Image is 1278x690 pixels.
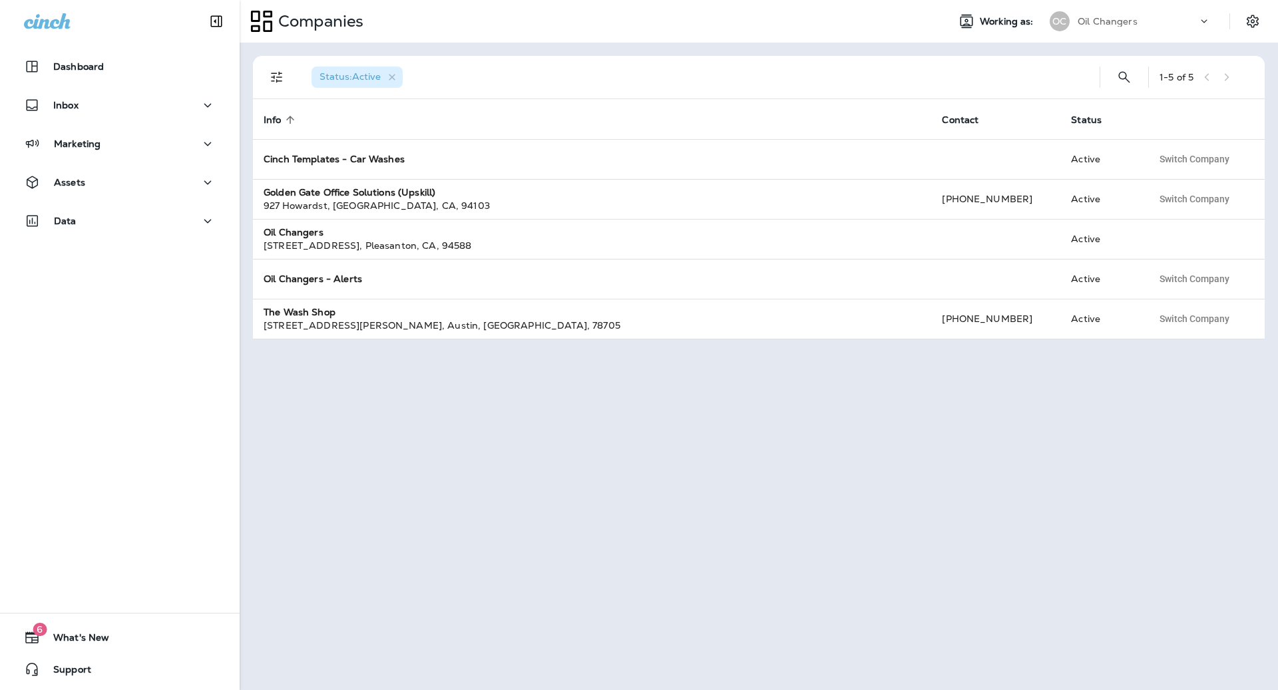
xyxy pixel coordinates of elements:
[264,319,921,332] div: [STREET_ADDRESS][PERSON_NAME] , Austin , [GEOGRAPHIC_DATA] , 78705
[264,114,299,126] span: Info
[264,114,282,126] span: Info
[319,71,381,83] span: Status : Active
[1152,149,1237,169] button: Switch Company
[980,16,1036,27] span: Working as:
[13,656,226,683] button: Support
[264,306,335,318] strong: The Wash Shop
[1160,314,1229,323] span: Switch Company
[1152,189,1237,209] button: Switch Company
[1111,64,1138,90] button: Search Companies
[1050,11,1070,31] div: OC
[264,64,290,90] button: Filters
[942,114,978,126] span: Contact
[54,177,85,188] p: Assets
[13,130,226,157] button: Marketing
[13,92,226,118] button: Inbox
[54,138,101,149] p: Marketing
[1160,154,1229,164] span: Switch Company
[264,186,435,198] strong: Golden Gate Office Solutions (Upskill)
[1060,219,1142,259] td: Active
[1060,179,1142,219] td: Active
[931,179,1060,219] td: [PHONE_NUMBER]
[40,664,91,680] span: Support
[1071,114,1119,126] span: Status
[1160,274,1229,283] span: Switch Company
[1241,9,1265,33] button: Settings
[264,153,405,165] strong: Cinch Templates - Car Washes
[264,273,362,285] strong: Oil Changers - Alerts
[13,208,226,234] button: Data
[53,100,79,110] p: Inbox
[13,624,226,651] button: 6What's New
[1071,114,1102,126] span: Status
[1060,299,1142,339] td: Active
[1060,259,1142,299] td: Active
[1160,72,1193,83] div: 1 - 5 of 5
[312,67,403,88] div: Status:Active
[264,239,921,252] div: [STREET_ADDRESS] , Pleasanton , CA , 94588
[40,632,109,648] span: What's New
[264,226,323,238] strong: Oil Changers
[1060,139,1142,179] td: Active
[13,169,226,196] button: Assets
[1160,194,1229,204] span: Switch Company
[1152,269,1237,289] button: Switch Company
[273,11,363,31] p: Companies
[54,216,77,226] p: Data
[942,114,996,126] span: Contact
[264,199,921,212] div: 927 Howardst , [GEOGRAPHIC_DATA] , CA , 94103
[1152,309,1237,329] button: Switch Company
[931,299,1060,339] td: [PHONE_NUMBER]
[198,8,235,35] button: Collapse Sidebar
[53,61,104,72] p: Dashboard
[1078,16,1138,27] p: Oil Changers
[13,53,226,80] button: Dashboard
[33,623,47,636] span: 6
